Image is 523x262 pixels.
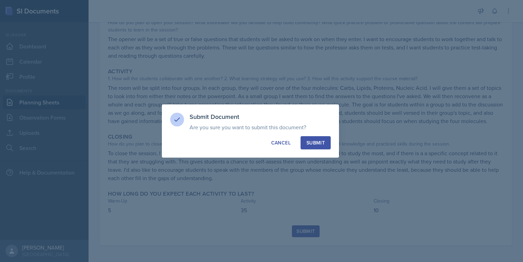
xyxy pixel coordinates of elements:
[301,136,331,149] button: Submit
[190,113,331,121] h3: Submit Document
[265,136,296,149] button: Cancel
[271,139,291,146] div: Cancel
[190,124,331,131] p: Are you sure you want to submit this document?
[306,139,325,146] div: Submit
